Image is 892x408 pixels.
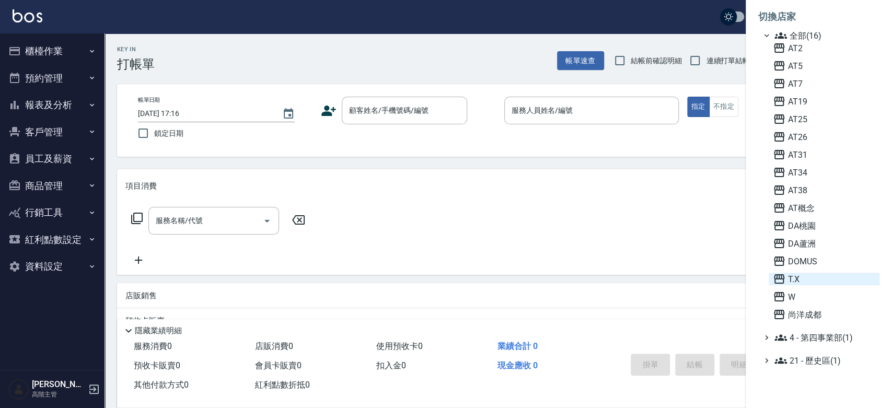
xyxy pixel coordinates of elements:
[773,273,875,285] span: T.X
[773,202,875,214] span: AT概念
[773,290,875,303] span: W
[773,237,875,250] span: DA蘆洲
[758,4,879,29] li: 切換店家
[773,255,875,267] span: DOMUS
[774,354,875,367] span: 21 - 歷史區(1)
[773,131,875,143] span: AT26
[773,308,875,321] span: 尚洋成都
[773,166,875,179] span: AT34
[773,113,875,125] span: AT25
[773,77,875,90] span: AT7
[773,42,875,54] span: AT2
[773,219,875,232] span: DA桃園
[773,95,875,108] span: AT19
[774,331,875,344] span: 4 - 第四事業部(1)
[773,148,875,161] span: AT31
[773,60,875,72] span: AT5
[774,29,875,42] span: 全部(16)
[773,184,875,196] span: AT38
